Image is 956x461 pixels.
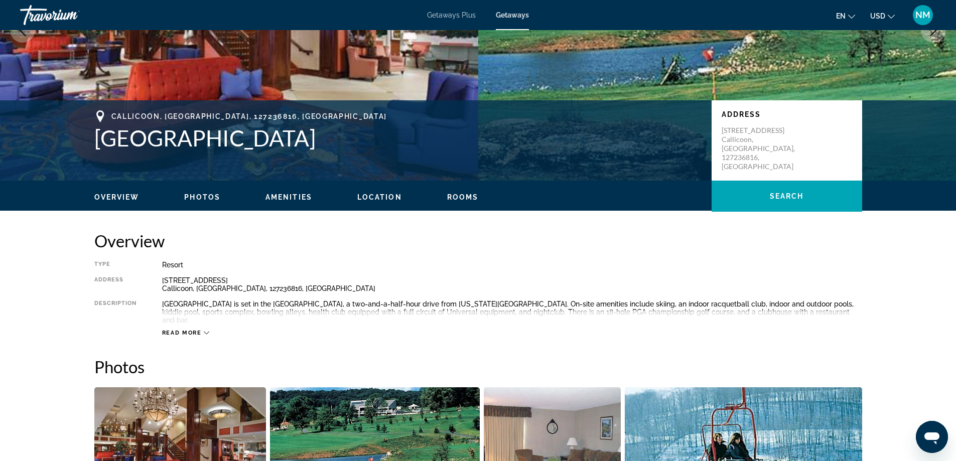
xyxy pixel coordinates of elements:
button: Location [357,193,402,202]
span: Location [357,193,402,201]
button: User Menu [910,5,936,26]
span: Photos [184,193,220,201]
div: Address [94,276,137,292]
span: USD [870,12,885,20]
div: [STREET_ADDRESS] Callicoon, [GEOGRAPHIC_DATA], 127236816, [GEOGRAPHIC_DATA] [162,276,862,292]
button: Photos [184,193,220,202]
span: Search [770,192,804,200]
p: Address [722,110,852,118]
button: Change language [836,9,855,23]
a: Getaways Plus [427,11,476,19]
span: Rooms [447,193,479,201]
button: Rooms [447,193,479,202]
span: en [836,12,846,20]
button: Overview [94,193,140,202]
span: Callicoon, [GEOGRAPHIC_DATA], 127236816, [GEOGRAPHIC_DATA] [111,112,387,120]
div: Description [94,300,137,324]
button: Search [712,181,862,212]
iframe: Button to launch messaging window [916,421,948,453]
span: Amenities [265,193,312,201]
a: Getaways [496,11,529,19]
p: [STREET_ADDRESS] Callicoon, [GEOGRAPHIC_DATA], 127236816, [GEOGRAPHIC_DATA] [722,126,802,171]
h2: Photos [94,357,862,377]
button: Read more [162,329,210,337]
button: Next image [921,18,946,43]
div: Resort [162,261,862,269]
a: Travorium [20,2,120,28]
span: Read more [162,330,202,336]
button: Amenities [265,193,312,202]
h1: [GEOGRAPHIC_DATA] [94,125,702,151]
button: Previous image [10,18,35,43]
button: Change currency [870,9,895,23]
div: Type [94,261,137,269]
div: [GEOGRAPHIC_DATA] is set in the [GEOGRAPHIC_DATA], a two-and-a-half-hour drive from [US_STATE][GE... [162,300,862,324]
span: Overview [94,193,140,201]
span: NM [915,10,930,20]
h2: Overview [94,231,862,251]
